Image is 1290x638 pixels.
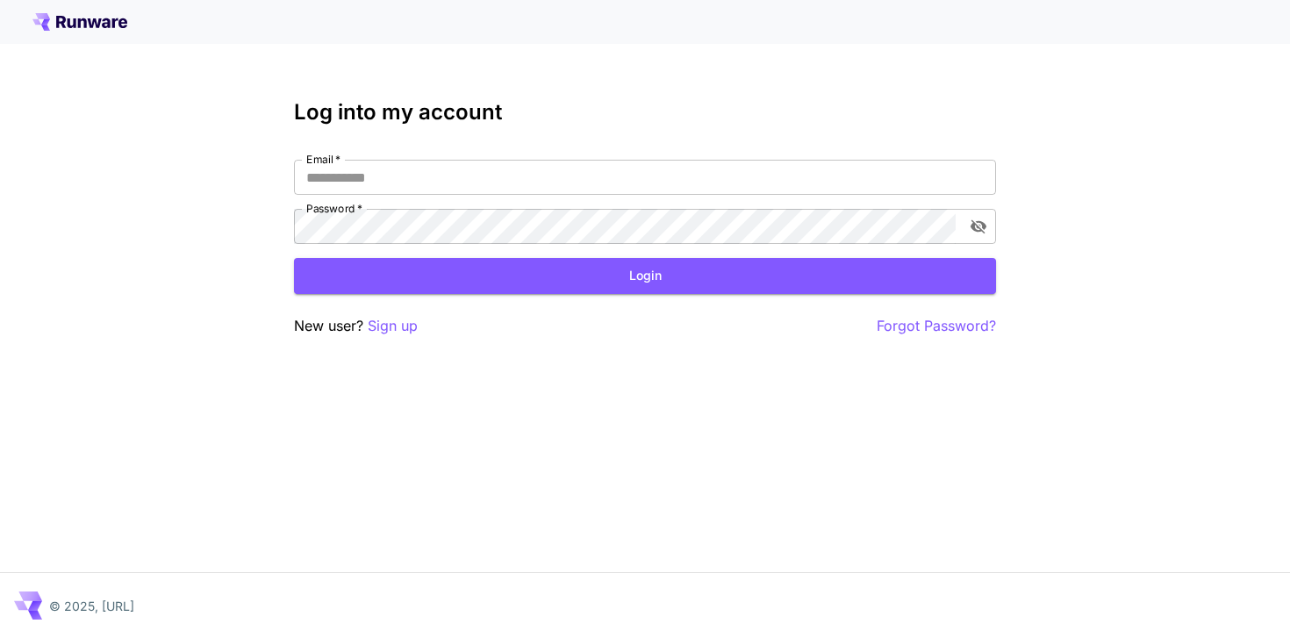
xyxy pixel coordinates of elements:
label: Password [306,201,362,216]
button: Sign up [368,315,418,337]
label: Email [306,152,340,167]
button: Forgot Password? [877,315,996,337]
h3: Log into my account [294,100,996,125]
p: New user? [294,315,418,337]
button: Login [294,258,996,294]
button: toggle password visibility [963,211,994,242]
p: © 2025, [URL] [49,597,134,615]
